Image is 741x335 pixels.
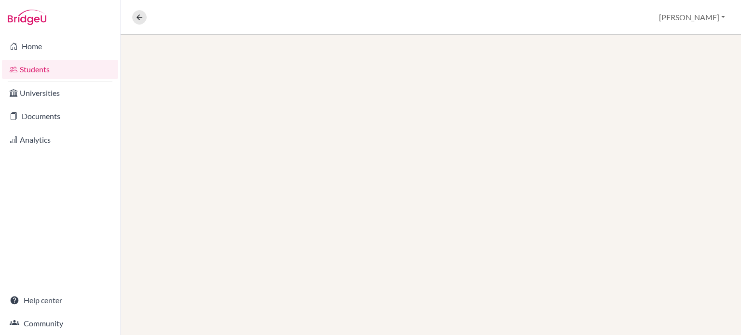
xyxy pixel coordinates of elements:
[8,10,46,25] img: Bridge-U
[2,314,118,333] a: Community
[2,291,118,310] a: Help center
[2,60,118,79] a: Students
[2,83,118,103] a: Universities
[655,8,729,27] button: [PERSON_NAME]
[2,130,118,149] a: Analytics
[2,37,118,56] a: Home
[2,107,118,126] a: Documents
